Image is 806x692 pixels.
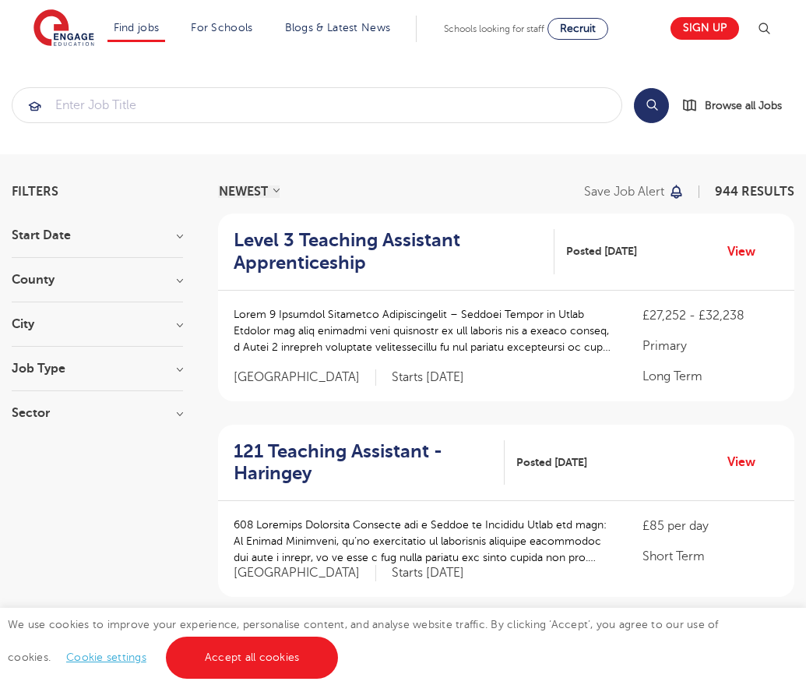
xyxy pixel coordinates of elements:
span: Posted [DATE] [516,454,587,471]
h3: City [12,318,183,330]
span: Posted [DATE] [566,243,637,259]
p: Starts [DATE] [392,369,464,386]
span: Schools looking for staff [444,23,544,34]
button: Search [634,88,669,123]
h2: Level 3 Teaching Assistant Apprenticeship [234,229,542,274]
input: Submit [12,88,621,122]
p: Long Term [642,367,779,386]
a: Browse all Jobs [681,97,794,115]
a: For Schools [191,22,252,34]
span: 944 RESULTS [715,185,794,199]
p: Primary [642,337,779,355]
h3: Start Date [12,229,183,242]
span: [GEOGRAPHIC_DATA] [234,565,376,581]
div: Submit [12,87,622,123]
a: Level 3 Teaching Assistant Apprenticeship [234,229,554,274]
a: Blogs & Latest News [285,22,391,34]
span: Recruit [560,23,596,34]
h2: 121 Teaching Assistant - Haringey [234,440,492,485]
a: Accept all cookies [166,637,339,679]
img: Engage Education [33,9,94,48]
span: Browse all Jobs [705,97,782,115]
button: Save job alert [584,185,685,198]
h3: Sector [12,407,183,419]
span: Filters [12,185,58,198]
p: Short Term [642,547,779,566]
p: Starts [DATE] [392,565,464,581]
a: Cookie settings [66,651,146,663]
a: View [727,452,767,472]
p: £27,252 - £32,238 [642,306,779,325]
a: Sign up [670,17,739,40]
p: 608 Loremips Dolorsita Consecte adi e Seddoe te Incididu Utlab etd magn: Al Enimad Minimveni, qu’... [234,517,611,566]
a: 121 Teaching Assistant - Haringey [234,440,505,485]
a: Find jobs [114,22,160,34]
span: [GEOGRAPHIC_DATA] [234,369,376,386]
h3: Job Type [12,362,183,375]
a: Recruit [547,18,608,40]
span: We use cookies to improve your experience, personalise content, and analyse website traffic. By c... [8,619,719,663]
h3: County [12,274,183,286]
p: Save job alert [584,185,664,198]
a: View [727,242,767,262]
p: £85 per day [642,517,779,535]
p: Lorem 9 Ipsumdol Sitametco Adipiscingelit – Seddoei Tempor in Utlab Etdolor mag aliq enimadmi ven... [234,306,611,355]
